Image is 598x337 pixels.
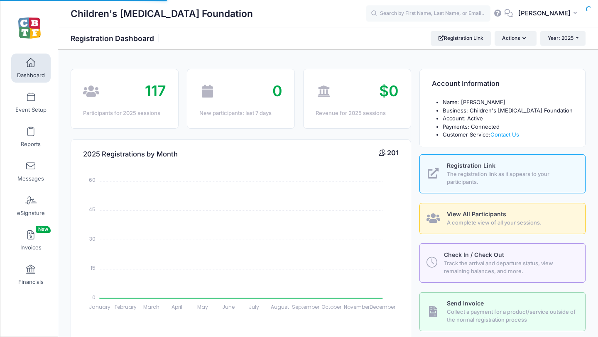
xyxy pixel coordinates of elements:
[71,34,161,43] h1: Registration Dashboard
[36,226,51,233] span: New
[83,109,166,117] div: Participants for 2025 sessions
[419,203,586,234] a: View All Participants A complete view of all your sessions.
[444,259,576,276] span: Track the arrival and departure status, view remaining balances, and more.
[89,303,111,310] tspan: January
[540,31,586,45] button: Year: 2025
[490,131,519,138] a: Contact Us
[366,5,490,22] input: Search by First Name, Last Name, or Email...
[447,210,506,217] span: View All Participants
[115,303,137,310] tspan: February
[21,141,41,148] span: Reports
[11,157,51,186] a: Messages
[447,219,576,227] span: A complete view of all your sessions.
[172,303,182,310] tspan: April
[15,106,47,113] span: Event Setup
[419,154,586,193] a: Registration Link The registration link as it appears to your participants.
[199,109,282,117] div: New participants: last 7 days
[419,243,586,282] a: Check In / Check Out Track the arrival and departure status, view remaining balances, and more.
[447,300,484,307] span: Send Invoice
[443,131,573,139] li: Customer Service:
[518,9,571,18] span: [PERSON_NAME]
[11,191,51,220] a: eSignature
[11,122,51,151] a: Reports
[0,9,59,48] a: Children's Brain Tumor Foundation
[89,176,96,183] tspan: 60
[17,175,44,182] span: Messages
[93,293,96,300] tspan: 0
[431,31,491,45] a: Registration Link
[292,303,320,310] tspan: September
[197,303,208,310] tspan: May
[271,303,289,310] tspan: August
[419,292,586,331] a: Send Invoice Collect a payment for a product/service outside of the normal registration process
[17,72,45,79] span: Dashboard
[18,278,44,286] span: Financials
[321,303,342,310] tspan: October
[222,303,235,310] tspan: June
[443,107,573,115] li: Business: Children's [MEDICAL_DATA] Foundation
[17,210,45,217] span: eSignature
[447,162,495,169] span: Registration Link
[495,31,536,45] button: Actions
[20,244,42,251] span: Invoices
[11,88,51,117] a: Event Setup
[143,303,159,310] tspan: March
[14,13,45,44] img: Children's Brain Tumor Foundation
[83,142,178,166] h4: 2025 Registrations by Month
[513,4,586,23] button: [PERSON_NAME]
[443,115,573,123] li: Account: Active
[432,72,500,96] h4: Account Information
[443,123,573,131] li: Payments: Connected
[316,109,399,117] div: Revenue for 2025 sessions
[249,303,260,310] tspan: July
[11,260,51,289] a: Financials
[447,308,576,324] span: Collect a payment for a product/service outside of the normal registration process
[11,54,51,83] a: Dashboard
[90,235,96,242] tspan: 30
[548,35,573,41] span: Year: 2025
[444,251,504,258] span: Check In / Check Out
[91,264,96,271] tspan: 15
[370,303,396,310] tspan: December
[11,226,51,255] a: InvoicesNew
[344,303,370,310] tspan: November
[387,149,399,157] span: 201
[71,4,253,23] h1: Children's [MEDICAL_DATA] Foundation
[443,98,573,107] li: Name: [PERSON_NAME]
[447,170,576,186] span: The registration link as it appears to your participants.
[379,82,399,100] span: $0
[145,82,166,100] span: 117
[89,206,96,213] tspan: 45
[272,82,282,100] span: 0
